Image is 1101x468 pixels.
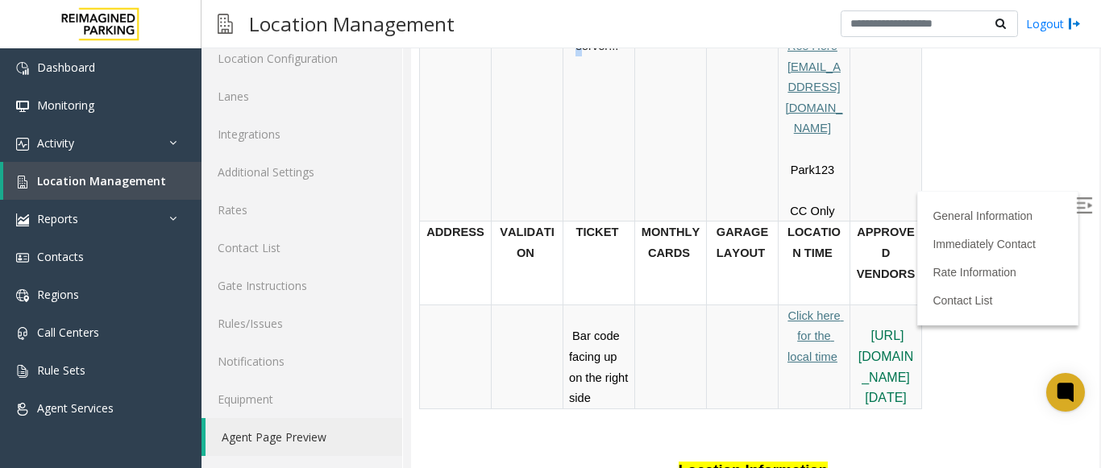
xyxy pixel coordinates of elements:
[521,174,621,187] a: General Information
[37,60,95,75] span: Dashboard
[375,25,432,100] span: [EMAIL_ADDRESS][DOMAIN_NAME]
[37,287,79,302] span: Regions
[37,325,99,340] span: Call Centers
[16,289,29,302] img: 'icon'
[202,115,402,153] a: Integrations
[3,162,202,200] a: Location Management
[16,138,29,151] img: 'icon'
[202,191,402,229] a: Rates
[158,294,220,369] span: Bar code facing up on the right side
[37,135,74,151] span: Activity
[16,62,29,75] img: 'icon'
[1026,15,1081,32] a: Logout
[89,190,143,224] span: VALIDATION
[376,190,430,224] span: LOCATION TIME
[202,77,402,115] a: Lanes
[202,267,402,304] a: Gate Instructions
[15,190,73,203] span: ADDRESS
[202,304,402,342] a: Rules/Issues
[16,327,29,340] img: 'icon'
[446,190,504,244] span: APPROVED VENDORS
[16,251,29,264] img: 'icon'
[16,403,29,416] img: 'icon'
[1068,15,1081,32] img: logout
[375,24,432,100] a: [EMAIL_ADDRESS][DOMAIN_NAME]
[16,176,29,188] img: 'icon'
[202,229,402,267] a: Contact List
[37,211,78,226] span: Reports
[268,426,418,443] span: Location Information
[665,162,681,178] img: Open/Close Sidebar Menu
[37,97,94,113] span: Monitoring
[218,4,233,43] img: pageIcon
[37,173,166,188] span: Location Management
[165,190,208,203] span: TICKET
[16,100,29,113] img: 'icon'
[305,190,360,224] span: GARAGE LAYOUT
[376,274,433,328] span: Click here for the local time
[202,380,402,418] a: Equipment
[521,202,625,215] a: Immediately Contact
[206,418,402,456] a: Agent Page Preview
[521,259,581,271] a: Contact List
[380,128,424,141] span: Park123
[37,400,114,416] span: Agent Services
[241,4,463,43] h3: Location Management
[379,169,423,182] span: CC Only
[231,190,293,224] span: MONTHLY CARDS
[521,230,605,243] a: Rate Information
[37,249,84,264] span: Contacts
[16,213,29,226] img: 'icon'
[376,273,433,328] a: Click here for the local time
[16,365,29,378] img: 'icon'
[447,293,502,369] a: [URL][DOMAIN_NAME][DATE]
[202,342,402,380] a: Notifications
[202,39,402,77] a: Location Configuration
[37,362,85,378] span: Rule Sets
[202,153,402,191] a: Additional Settings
